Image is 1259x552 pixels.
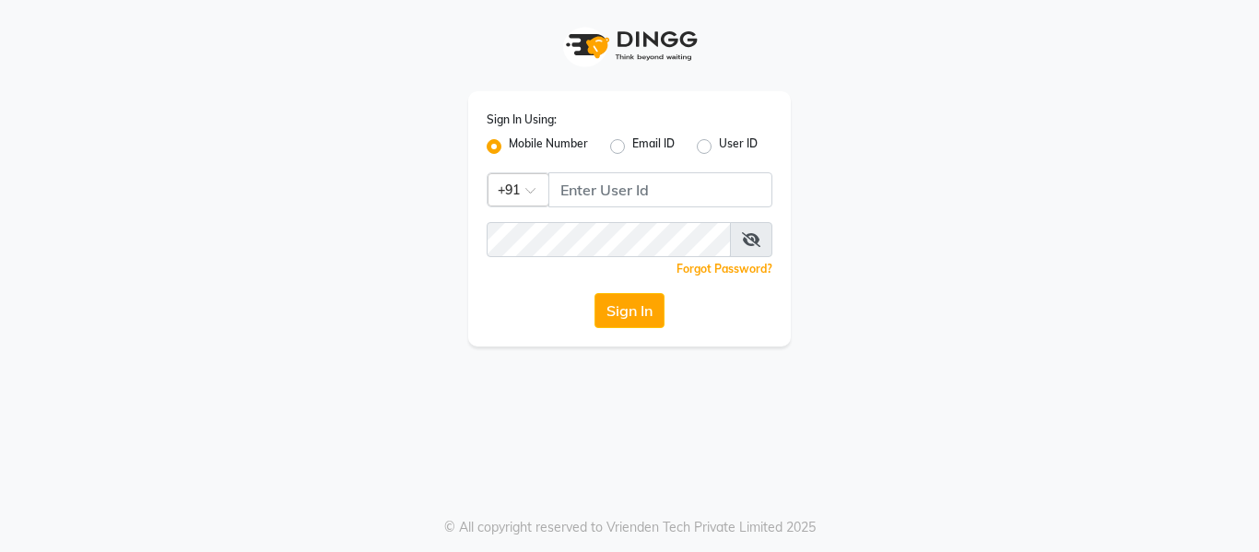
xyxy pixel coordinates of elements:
[719,135,758,158] label: User ID
[632,135,675,158] label: Email ID
[487,112,557,128] label: Sign In Using:
[594,293,665,328] button: Sign In
[509,135,588,158] label: Mobile Number
[677,262,772,276] a: Forgot Password?
[548,172,772,207] input: Username
[487,222,731,257] input: Username
[556,18,703,73] img: logo1.svg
